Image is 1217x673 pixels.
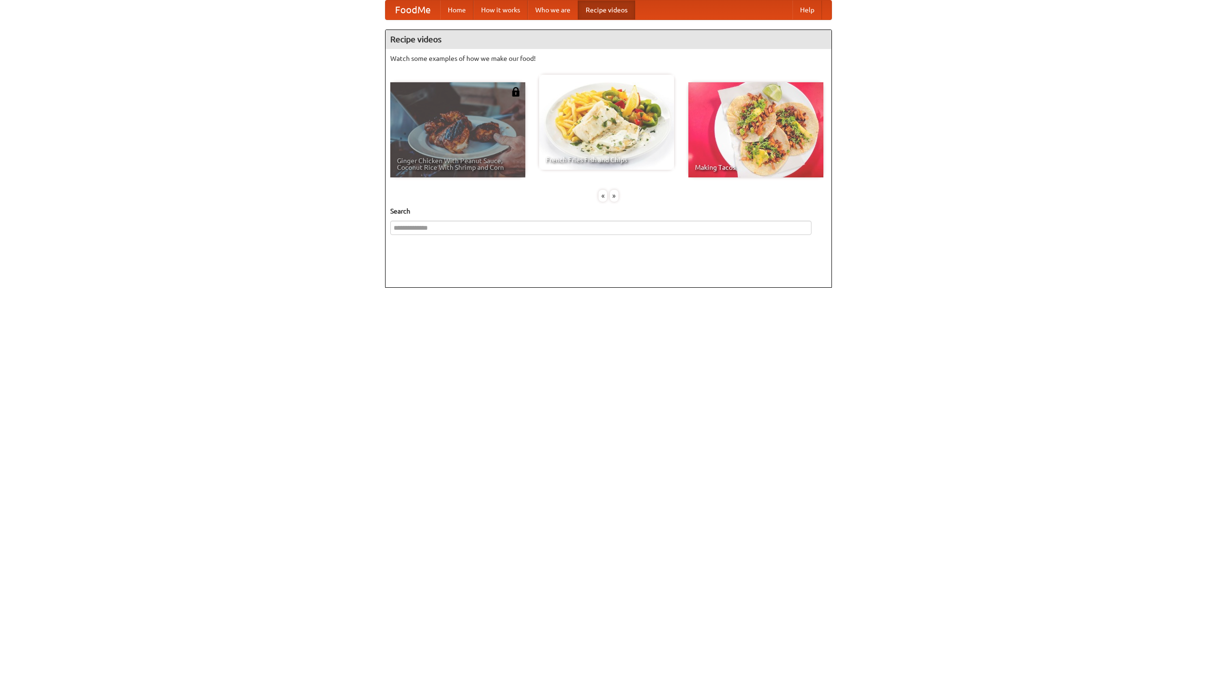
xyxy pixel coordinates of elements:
span: Making Tacos [695,164,817,171]
a: French Fries Fish and Chips [539,75,674,170]
a: Making Tacos [688,82,823,177]
a: Help [792,0,822,20]
a: Recipe videos [578,0,635,20]
span: French Fries Fish and Chips [546,156,667,163]
a: Home [440,0,473,20]
a: Who we are [528,0,578,20]
img: 483408.png [511,87,521,97]
a: FoodMe [386,0,440,20]
div: » [610,190,618,202]
a: How it works [473,0,528,20]
div: « [599,190,607,202]
p: Watch some examples of how we make our food! [390,54,827,63]
h5: Search [390,206,827,216]
h4: Recipe videos [386,30,831,49]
